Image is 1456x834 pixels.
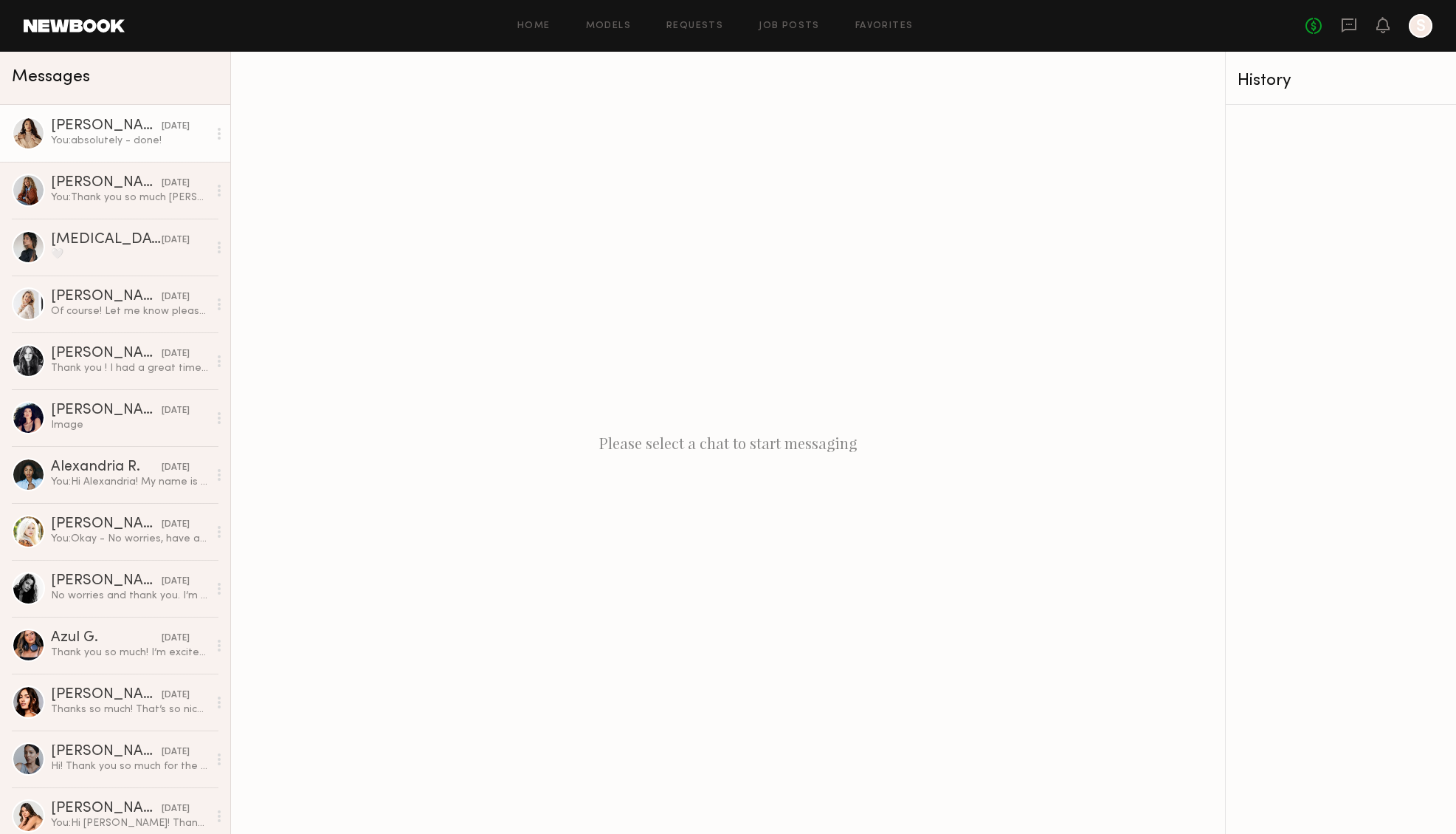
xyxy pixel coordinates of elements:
[51,247,208,262] div: 🤍
[162,233,190,247] div: [DATE]
[759,21,820,31] a: Job Posts
[162,632,190,646] div: [DATE]
[51,703,208,717] div: Thanks so much! That’s so nice of you guys. Everything looks amazing!
[51,646,208,660] div: Thank you so much! I’m excited to look through them :)
[162,347,190,361] div: [DATE]
[51,532,208,546] div: You: Okay - No worries, have a great rest of your week!
[51,290,162,304] div: [PERSON_NAME]
[1238,72,1444,89] div: History
[855,21,914,31] a: Favorites
[51,403,162,418] div: [PERSON_NAME]
[51,233,162,247] div: [MEDICAL_DATA][PERSON_NAME]
[51,176,162,191] div: [PERSON_NAME]
[162,120,190,134] div: [DATE]
[162,802,190,816] div: [DATE]
[51,134,208,148] div: You: absolutely - done!
[51,191,208,205] div: You: Thank you so much [PERSON_NAME]! We cannot wait to work with you again :)
[162,177,190,191] div: [DATE]
[666,21,723,31] a: Requests
[12,69,90,86] span: Messages
[162,688,190,703] div: [DATE]
[51,759,208,773] div: Hi! Thank you so much for the update, I hope the shoot goes well! and of course, I’m definitely o...
[231,52,1225,834] div: Please select a chat to start messaging
[586,21,631,31] a: Models
[51,475,208,489] div: You: Hi Alexandria! My name is [PERSON_NAME], reaching out from [GEOGRAPHIC_DATA], an LA based ha...
[162,404,190,418] div: [DATE]
[51,304,208,318] div: Of course! Let me know please 🙏🏼
[162,745,190,759] div: [DATE]
[51,688,162,703] div: [PERSON_NAME]
[51,816,208,830] div: You: Hi [PERSON_NAME]! Thank you for your response. We ultimately decided on some other talent, B...
[51,346,162,361] div: [PERSON_NAME]
[162,575,190,589] div: [DATE]
[51,589,208,603] div: No worries and thank you. I’m so glad you all love the content - It came out great!
[51,631,162,646] div: Azul G.
[51,745,162,759] div: [PERSON_NAME]
[51,574,162,589] div: [PERSON_NAME]
[162,290,190,304] div: [DATE]
[1409,14,1432,38] a: S
[51,361,208,375] div: Thank you ! I had a great time with you as well :) can’t wait to see !
[51,418,208,432] div: Image
[162,461,190,475] div: [DATE]
[51,119,162,134] div: [PERSON_NAME]
[517,21,551,31] a: Home
[51,801,162,816] div: [PERSON_NAME]
[51,517,162,532] div: [PERSON_NAME]
[162,518,190,532] div: [DATE]
[51,460,162,475] div: Alexandria R.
